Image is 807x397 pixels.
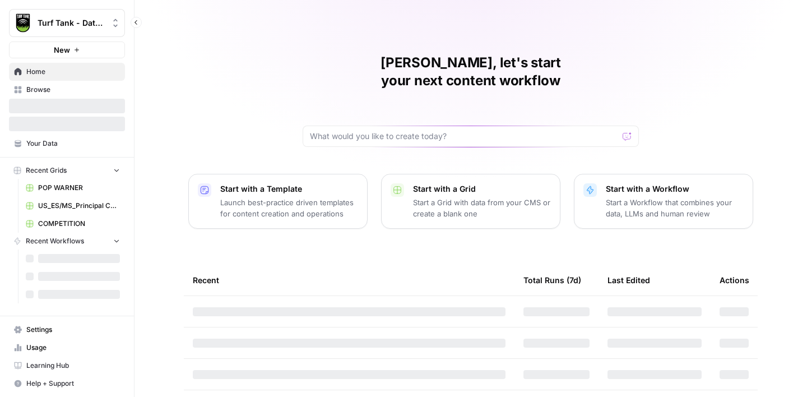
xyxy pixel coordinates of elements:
p: Start a Grid with data from your CMS or create a blank one [413,197,551,219]
div: Last Edited [607,265,650,296]
p: Start a Workflow that combines your data, LLMs and human review [606,197,744,219]
h1: [PERSON_NAME], let's start your next content workflow [303,54,639,90]
button: Start with a TemplateLaunch best-practice driven templates for content creation and operations [188,174,368,229]
span: Recent Workflows [26,236,84,246]
button: Recent Workflows [9,233,125,250]
p: Start with a Workflow [606,183,744,195]
a: POP WARNER [21,179,125,197]
span: POP WARNER [38,183,120,193]
img: Turf Tank - Data Team Logo [13,13,33,33]
span: US_ES/MS_Principal Contacts_1 [38,201,120,211]
span: Recent Grids [26,165,67,176]
button: Start with a WorkflowStart a Workflow that combines your data, LLMs and human review [574,174,753,229]
span: Settings [26,325,120,335]
button: Recent Grids [9,162,125,179]
p: Launch best-practice driven templates for content creation and operations [220,197,358,219]
span: Usage [26,343,120,353]
div: Total Runs (7d) [523,265,581,296]
input: What would you like to create today? [310,131,618,142]
a: Browse [9,81,125,99]
a: Your Data [9,135,125,153]
div: Actions [720,265,749,296]
button: New [9,41,125,58]
span: Turf Tank - Data Team [38,17,105,29]
a: US_ES/MS_Principal Contacts_1 [21,197,125,215]
span: Learning Hub [26,361,120,371]
span: Your Data [26,139,120,149]
a: Learning Hub [9,357,125,375]
button: Start with a GridStart a Grid with data from your CMS or create a blank one [381,174,560,229]
a: Home [9,63,125,81]
p: Start with a Grid [413,183,551,195]
a: Usage [9,339,125,357]
span: Home [26,67,120,77]
div: Recent [193,265,505,296]
a: Settings [9,321,125,339]
a: COMPETITION [21,215,125,233]
span: COMPETITION [38,219,120,229]
button: Help + Support [9,375,125,393]
p: Start with a Template [220,183,358,195]
span: Browse [26,85,120,95]
span: Help + Support [26,378,120,389]
button: Workspace: Turf Tank - Data Team [9,9,125,37]
span: New [54,44,70,56]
